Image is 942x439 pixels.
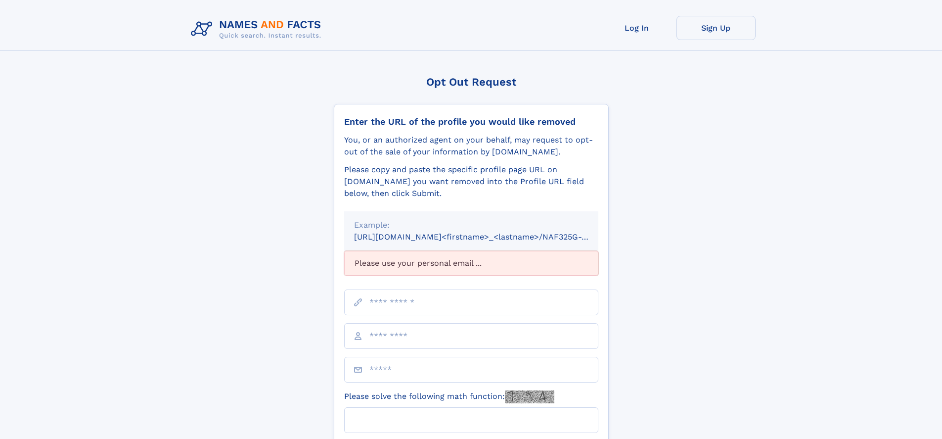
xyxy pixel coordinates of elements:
a: Log In [597,16,676,40]
div: You, or an authorized agent on your behalf, may request to opt-out of the sale of your informatio... [344,134,598,158]
img: Logo Names and Facts [187,16,329,43]
label: Please solve the following math function: [344,390,554,403]
div: Please use your personal email ... [344,251,598,276]
div: Enter the URL of the profile you would like removed [344,116,598,127]
div: Example: [354,219,588,231]
small: [URL][DOMAIN_NAME]<firstname>_<lastname>/NAF325G-xxxxxxxx [354,232,617,242]
div: Opt Out Request [334,76,609,88]
a: Sign Up [676,16,756,40]
div: Please copy and paste the specific profile page URL on [DOMAIN_NAME] you want removed into the Pr... [344,164,598,199]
